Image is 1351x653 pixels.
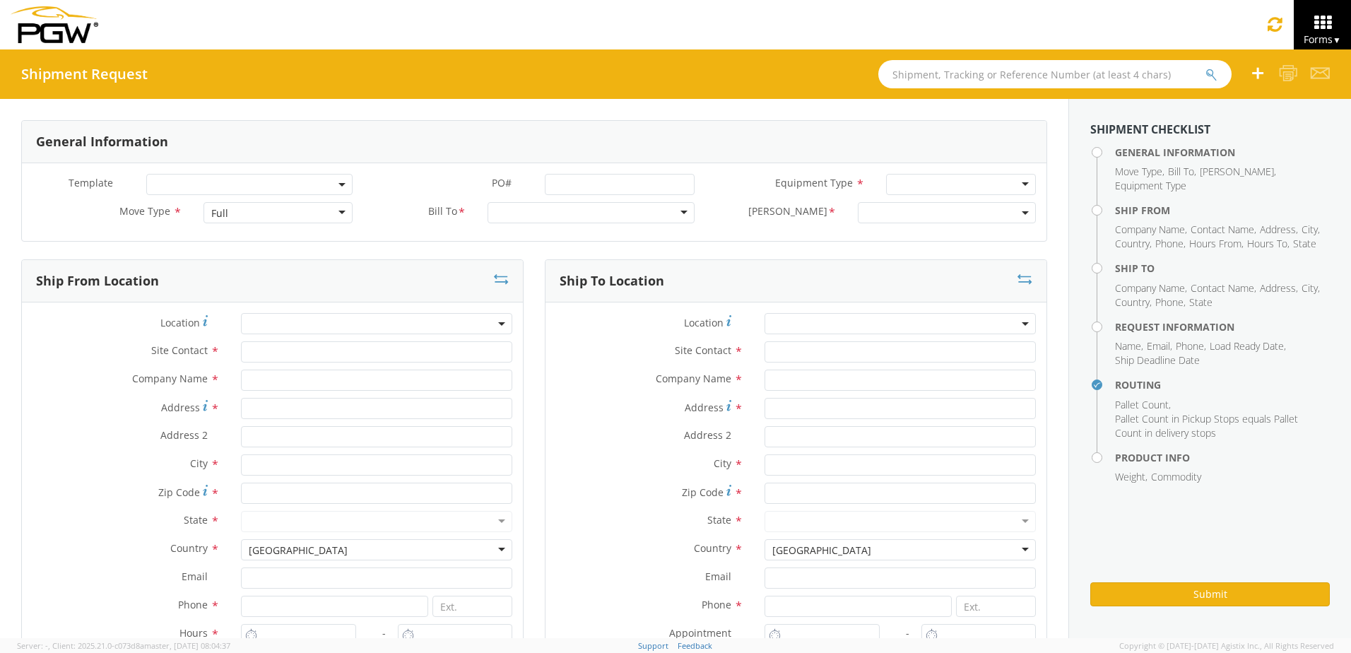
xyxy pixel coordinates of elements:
[428,204,457,220] span: Bill To
[1191,281,1254,295] span: Contact Name
[1115,295,1150,309] span: Country
[1189,295,1213,309] span: State
[1155,237,1186,251] li: ,
[1168,165,1196,179] li: ,
[714,457,731,470] span: City
[1176,339,1204,353] span: Phone
[1115,223,1187,237] li: ,
[160,428,208,442] span: Address 2
[249,543,348,558] div: [GEOGRAPHIC_DATA]
[1115,470,1145,483] span: Weight
[906,626,909,640] span: -
[17,640,50,651] span: Server: -
[1115,470,1148,484] li: ,
[184,513,208,526] span: State
[1115,237,1150,250] span: Country
[1119,640,1334,652] span: Copyright © [DATE]-[DATE] Agistix Inc., All Rights Reserved
[1115,295,1152,310] li: ,
[1210,339,1286,353] li: ,
[705,570,731,583] span: Email
[48,640,50,651] span: ,
[669,626,731,640] span: Appointment
[1151,470,1201,483] span: Commodity
[707,513,731,526] span: State
[21,66,148,82] h4: Shipment Request
[560,274,664,288] h3: Ship To Location
[1090,582,1330,606] button: Submit
[1333,34,1341,46] span: ▼
[1115,452,1330,463] h4: Product Info
[1115,147,1330,158] h4: General Information
[11,6,98,43] img: pgw-form-logo-1aaa8060b1cc70fad034.png
[1247,237,1290,251] li: ,
[158,486,200,499] span: Zip Code
[685,401,724,414] span: Address
[1293,237,1316,250] span: State
[682,486,724,499] span: Zip Code
[119,204,170,218] span: Move Type
[878,60,1232,88] input: Shipment, Tracking or Reference Number (at least 4 chars)
[638,640,668,651] a: Support
[684,428,731,442] span: Address 2
[36,274,159,288] h3: Ship From Location
[1260,223,1296,236] span: Address
[1189,237,1244,251] li: ,
[748,204,827,220] span: Bill Code
[1115,412,1298,440] span: Pallet Count in Pickup Stops equals Pallet Count in delivery stops
[702,598,731,611] span: Phone
[211,206,228,220] div: Full
[1200,165,1274,178] span: [PERSON_NAME]
[179,626,208,640] span: Hours
[1115,263,1330,273] h4: Ship To
[492,176,512,189] span: PO#
[772,543,871,558] div: [GEOGRAPHIC_DATA]
[170,541,208,555] span: Country
[52,640,230,651] span: Client: 2025.21.0-c073d8a
[1200,165,1276,179] li: ,
[684,316,724,329] span: Location
[1147,339,1172,353] li: ,
[1302,223,1320,237] li: ,
[1115,223,1185,236] span: Company Name
[1302,223,1318,236] span: City
[1090,122,1210,137] strong: Shipment Checklist
[160,316,200,329] span: Location
[1115,165,1164,179] li: ,
[1176,339,1206,353] li: ,
[656,372,731,385] span: Company Name
[1302,281,1318,295] span: City
[1168,165,1194,178] span: Bill To
[1115,165,1162,178] span: Move Type
[1115,205,1330,216] h4: Ship From
[1260,281,1296,295] span: Address
[1115,339,1143,353] li: ,
[1115,237,1152,251] li: ,
[675,343,731,357] span: Site Contact
[1247,237,1287,250] span: Hours To
[1115,398,1171,412] li: ,
[956,596,1036,617] input: Ext.
[1115,322,1330,332] h4: Request Information
[1189,237,1241,250] span: Hours From
[1155,295,1184,309] span: Phone
[1147,339,1170,353] span: Email
[69,176,113,189] span: Template
[1115,179,1186,192] span: Equipment Type
[1115,380,1330,390] h4: Routing
[1155,295,1186,310] li: ,
[1115,398,1169,411] span: Pallet Count
[1115,281,1185,295] span: Company Name
[144,640,230,651] span: master, [DATE] 08:04:37
[161,401,200,414] span: Address
[190,457,208,470] span: City
[678,640,712,651] a: Feedback
[694,541,731,555] span: Country
[1191,281,1256,295] li: ,
[178,598,208,611] span: Phone
[432,596,512,617] input: Ext.
[151,343,208,357] span: Site Contact
[775,176,853,189] span: Equipment Type
[1210,339,1284,353] span: Load Ready Date
[1155,237,1184,250] span: Phone
[132,372,208,385] span: Company Name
